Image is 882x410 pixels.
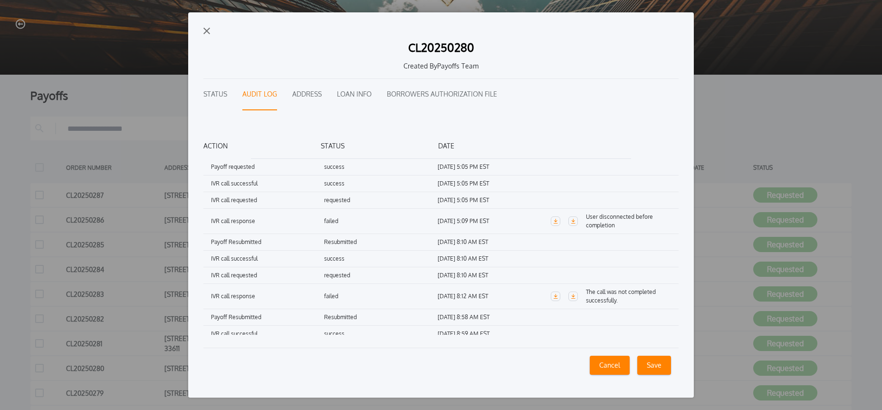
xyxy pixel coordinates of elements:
[590,356,630,375] button: Cancel
[211,292,324,301] h1: IVR call response
[586,213,671,230] p: User disconnected before completion
[637,356,671,375] button: Save
[211,313,324,322] h1: Payoff Resubmitted
[324,179,437,188] h1: success
[586,288,671,305] p: The call was not completed successfully.
[438,217,551,225] h1: [DATE] 5:09 PM EST
[324,271,437,280] h1: requested
[438,238,551,246] h1: [DATE] 8:10 AM EST
[324,254,437,263] h1: success
[438,179,551,188] h1: [DATE] 5:05 PM EST
[211,330,324,338] h1: IVR call successful
[324,163,437,171] h1: success
[321,141,438,151] h1: STATUS
[203,141,321,151] h1: ACTION
[438,292,551,301] h1: [DATE] 8:12 AM EST
[551,292,560,301] a: Download Call Audio
[387,79,497,110] button: Borrowers Authorization File
[211,254,324,263] h1: IVR call successful
[438,271,551,280] h1: [DATE] 8:10 AM EST
[211,271,324,280] h1: IVR call requested
[324,330,437,338] h1: success
[324,238,437,246] h1: Resubmitted
[211,238,324,246] h1: Payoff Resubmitted
[203,79,227,110] button: Status
[568,292,578,301] a: Download Call Log
[438,141,556,151] h1: DATE
[324,196,437,205] h1: requested
[408,42,474,53] h1: CL20250280
[324,313,437,322] h1: Resubmitted
[324,292,437,301] h1: failed
[292,79,322,110] button: Address
[568,216,578,226] a: Download Call Log
[438,254,551,263] h1: [DATE] 8:10 AM EST
[211,217,324,225] h1: IVR call response
[438,163,551,171] h1: [DATE] 5:05 PM EST
[211,179,324,188] h1: IVR call successful
[242,79,277,110] button: Audit Log
[203,28,210,34] img: exit-icon
[551,216,560,226] a: Download Call Audio
[324,217,437,225] h1: failed
[211,196,324,205] h1: IVR call requested
[188,12,694,398] button: exit-iconCL20250280Created ByPayoffs TeamStatusAudit LogAddressLoan InfoBorrowers Authorization F...
[438,330,551,338] h1: [DATE] 8:59 AM EST
[438,196,551,205] h1: [DATE] 5:05 PM EST
[211,163,324,171] h1: Payoff requested
[438,313,551,322] h1: [DATE] 8:58 AM EST
[211,61,671,71] h1: Created By Payoffs Team
[337,79,372,110] button: Loan Info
